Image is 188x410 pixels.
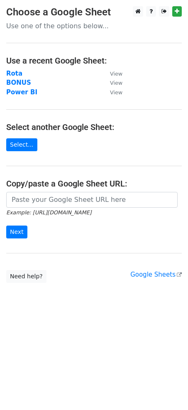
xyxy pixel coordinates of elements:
h4: Copy/paste a Google Sheet URL: [6,179,182,189]
a: Power BI [6,88,37,96]
h4: Select another Google Sheet: [6,122,182,132]
p: Use one of the options below... [6,22,182,30]
iframe: Chat Widget [146,370,188,410]
small: View [110,80,122,86]
a: View [102,70,122,77]
a: View [102,79,122,86]
small: Example: [URL][DOMAIN_NAME] [6,209,91,216]
small: View [110,71,122,77]
a: Need help? [6,270,46,283]
h3: Choose a Google Sheet [6,6,182,18]
input: Paste your Google Sheet URL here [6,192,178,208]
a: View [102,88,122,96]
input: Next [6,226,27,238]
a: BONUS [6,79,31,86]
a: Select... [6,138,37,151]
a: Rota [6,70,22,77]
a: Google Sheets [130,271,182,278]
h4: Use a recent Google Sheet: [6,56,182,66]
small: View [110,89,122,96]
